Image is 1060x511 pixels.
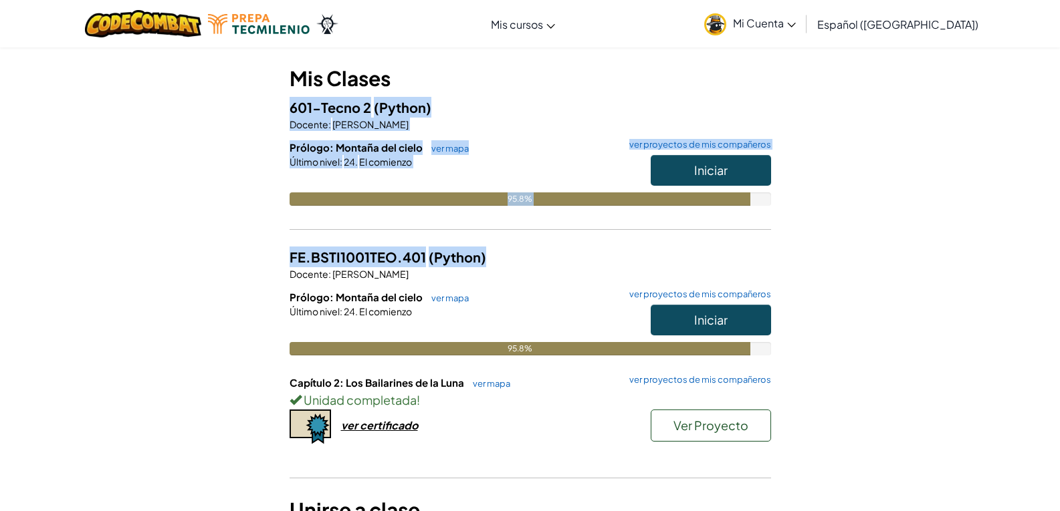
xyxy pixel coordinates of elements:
[466,378,510,389] a: ver mapa
[302,392,417,407] span: Unidad completada
[316,14,338,34] img: Ozaria
[811,6,985,42] a: Español ([GEOGRAPHIC_DATA])
[417,392,420,407] span: !
[290,376,466,389] span: Capítulo 2: Los Bailarines de la Luna
[208,14,310,34] img: Tecmilenio logo
[342,305,358,317] span: 24.
[374,99,431,116] span: (Python)
[429,248,486,265] span: (Python)
[651,305,771,335] button: Iniciar
[694,162,728,178] span: Iniciar
[290,291,425,303] span: Prólogo: Montaña del cielo
[290,63,771,94] h3: Mis Clases
[290,268,328,280] span: Docente
[358,156,412,168] span: El comienzo
[340,156,342,168] span: :
[328,268,331,280] span: :
[651,409,771,442] button: Ver Proyecto
[491,17,543,31] span: Mis cursos
[290,141,425,154] span: Prólogo: Montaña del cielo
[817,17,978,31] span: Español ([GEOGRAPHIC_DATA])
[341,418,418,432] div: ver certificado
[623,140,771,149] a: ver proyectos de mis compañeros
[651,155,771,186] button: Iniciar
[340,305,342,317] span: :
[425,143,469,154] a: ver mapa
[733,16,796,30] span: Mi Cuenta
[290,118,328,130] span: Docente
[331,268,409,280] span: [PERSON_NAME]
[694,312,728,327] span: Iniciar
[290,409,331,444] img: certificate-icon.png
[328,118,331,130] span: :
[342,156,358,168] span: 24.
[698,3,803,45] a: Mi Cuenta
[623,375,771,384] a: ver proyectos de mis compañeros
[290,156,340,168] span: Último nivel
[425,293,469,303] a: ver mapa
[290,248,429,265] span: FE.BSTI1001TEO.401
[623,290,771,299] a: ver proyectos de mis compañeros
[484,6,562,42] a: Mis cursos
[290,192,751,206] div: 95.8%
[290,418,418,432] a: ver certificado
[704,13,726,35] img: avatar
[290,305,340,317] span: Último nivel
[290,342,751,355] div: 95.8%
[290,99,374,116] span: 601-Tecno 2
[358,305,412,317] span: El comienzo
[331,118,409,130] span: [PERSON_NAME]
[673,417,748,433] span: Ver Proyecto
[85,10,202,37] img: CodeCombat logo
